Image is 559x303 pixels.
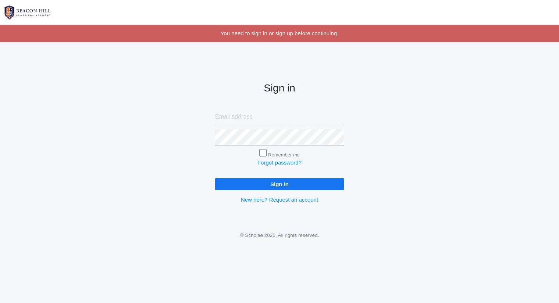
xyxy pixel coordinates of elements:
input: Email address [215,109,344,125]
a: New here? Request an account [241,196,318,203]
a: Forgot password? [257,159,302,166]
h2: Sign in [215,83,344,94]
label: Remember me [268,152,300,158]
input: Sign in [215,178,344,190]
